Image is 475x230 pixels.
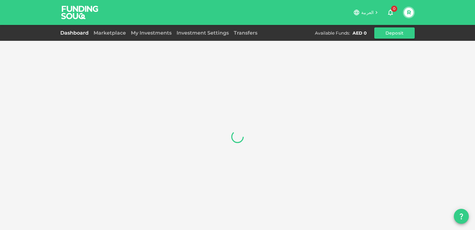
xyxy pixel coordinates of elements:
[353,30,367,36] div: AED 0
[404,8,413,17] button: R
[231,30,260,36] a: Transfers
[315,30,350,36] div: Available Funds :
[60,30,91,36] a: Dashboard
[384,6,397,19] button: 0
[374,27,415,39] button: Deposit
[128,30,174,36] a: My Investments
[91,30,128,36] a: Marketplace
[391,6,397,12] span: 0
[174,30,231,36] a: Investment Settings
[454,209,469,224] button: question
[361,10,374,15] span: العربية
